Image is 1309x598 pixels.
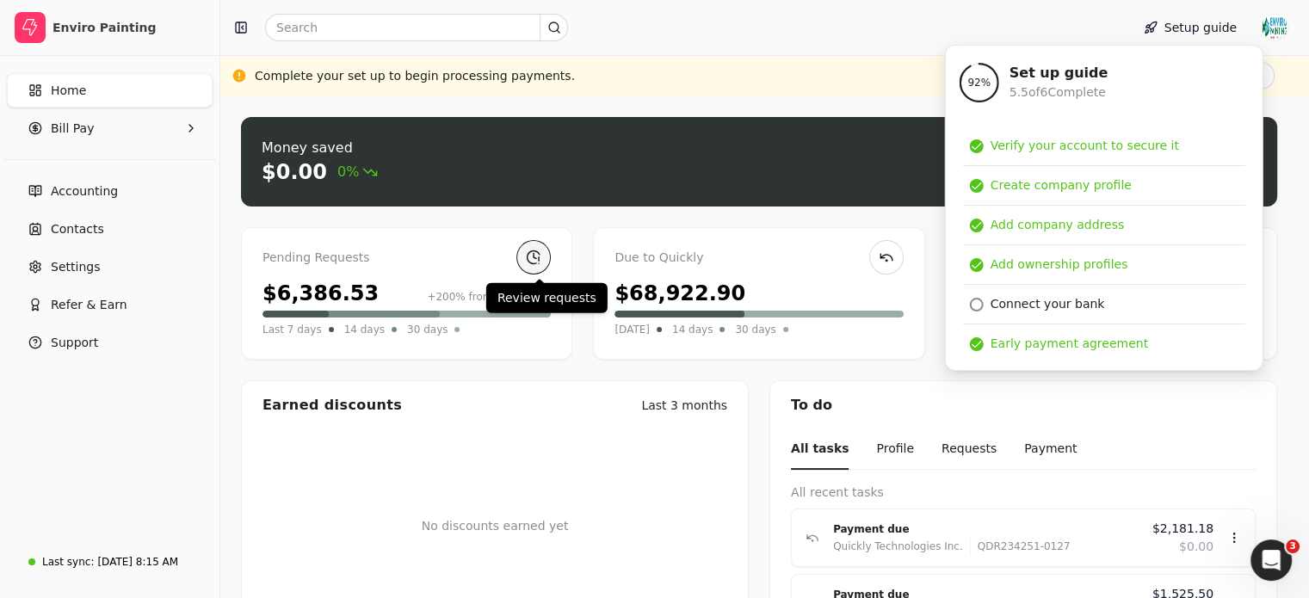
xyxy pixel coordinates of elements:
div: Pending Requests [262,249,551,268]
div: Add ownership profiles [991,256,1128,274]
span: $2,181.18 [1152,520,1213,538]
div: Payment due [833,521,1139,538]
div: $0.00 [262,158,327,186]
div: 5.5 of 6 Complete [1010,83,1108,102]
div: Last sync: [42,554,94,570]
span: 3 [1286,539,1300,553]
iframe: Intercom live chat [1250,539,1292,581]
input: Search [265,14,568,41]
span: Refer & Earn [51,296,127,314]
div: Money saved [262,138,378,158]
div: Quickly Technologies Inc. [833,538,963,555]
span: 30 days [407,321,448,338]
div: Setup guide [945,45,1263,371]
button: Requests [942,429,997,470]
a: Settings [7,250,213,284]
span: Last 7 days [262,321,322,338]
div: Connect your bank [991,295,1105,313]
div: Due to Quickly [614,249,903,268]
span: Settings [51,258,100,276]
a: Home [7,73,213,108]
a: Last sync:[DATE] 8:15 AM [7,546,213,577]
div: Add company address [991,216,1125,234]
div: Verify your account to secure it [991,137,1179,155]
span: Support [51,334,98,352]
div: Enviro Painting [52,19,205,36]
span: 14 days [344,321,385,338]
div: Create company profile [991,176,1132,194]
button: Setup guide [1130,14,1250,41]
span: 14 days [672,321,713,338]
span: Bill Pay [51,120,94,138]
div: No discounts earned yet [422,490,569,563]
div: Complete your set up to begin processing payments. [255,67,575,85]
span: Accounting [51,182,118,200]
div: QDR234251-0127 [970,538,1071,555]
a: Accounting [7,174,213,208]
div: $68,922.90 [614,278,745,309]
span: 92 % [967,75,991,90]
div: Set up guide [1010,63,1108,83]
span: 0% [337,162,378,182]
div: To do [770,381,1276,429]
span: $0.00 [1179,538,1213,556]
span: Home [51,82,86,100]
button: Bill Pay [7,111,213,145]
button: Refer & Earn [7,287,213,322]
div: Early payment agreement [991,335,1148,353]
div: $6,386.53 [262,278,379,309]
div: [DATE] 8:15 AM [97,554,178,570]
span: 30 days [735,321,775,338]
a: Contacts [7,212,213,246]
button: All tasks [791,429,849,470]
div: Earned discounts [262,395,402,416]
div: +200% from last month [427,289,551,305]
button: Support [7,325,213,360]
button: Payment [1024,429,1077,470]
p: Review requests [497,289,596,307]
div: All recent tasks [791,484,1256,502]
span: Contacts [51,220,104,238]
span: [DATE] [614,321,650,338]
img: Enviro%20new%20Logo%20_RGB_Colour.jpg [1261,14,1288,41]
div: Last 3 months [641,397,727,415]
button: Profile [876,429,914,470]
